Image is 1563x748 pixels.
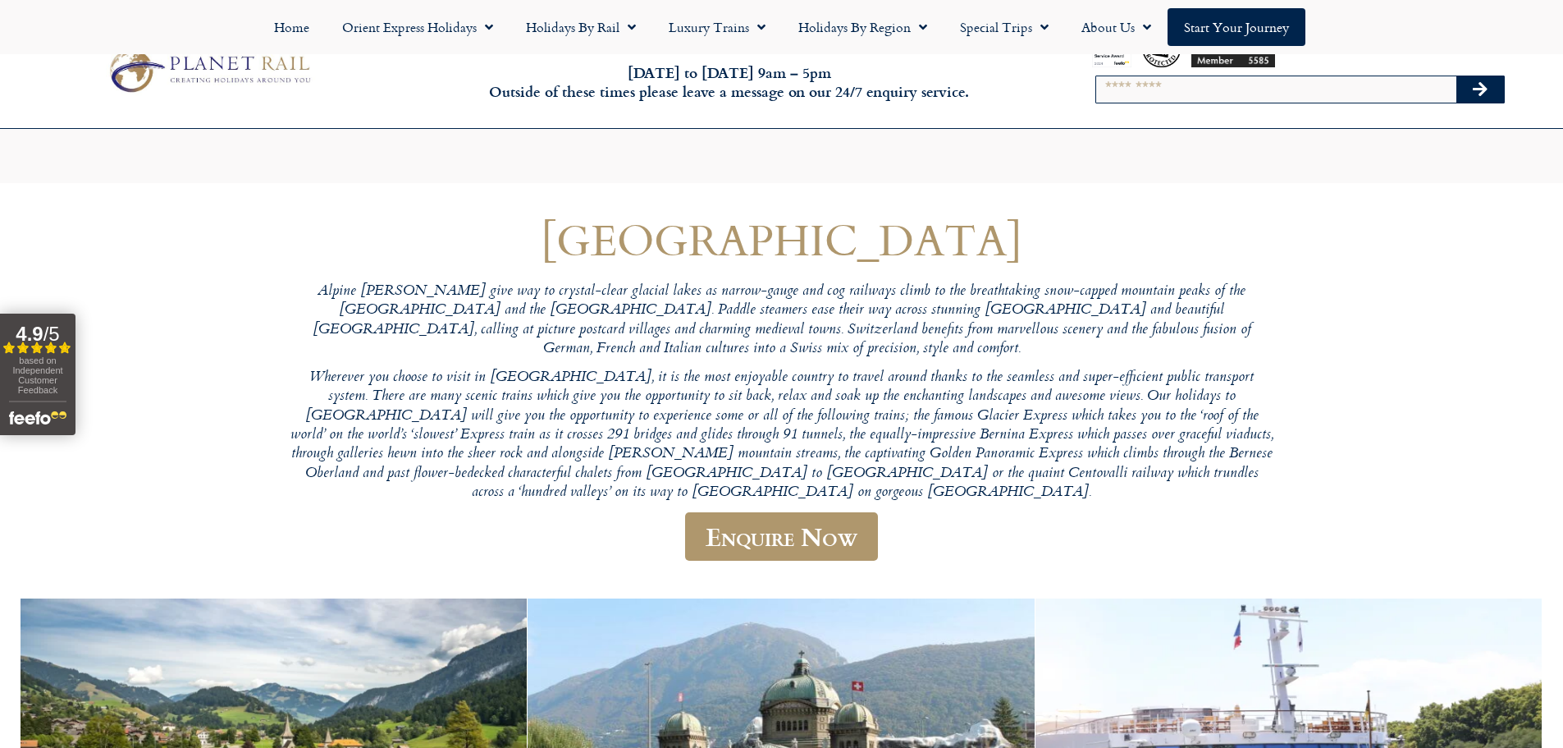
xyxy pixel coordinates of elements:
[685,512,878,561] a: Enquire Now
[258,8,326,46] a: Home
[944,8,1065,46] a: Special Trips
[290,282,1274,359] p: Alpine [PERSON_NAME] give way to crystal-clear glacial lakes as narrow-gauge and cog railways cli...
[290,215,1274,264] h1: [GEOGRAPHIC_DATA]
[1456,76,1504,103] button: Search
[510,8,652,46] a: Holidays by Rail
[1168,8,1305,46] a: Start your Journey
[326,8,510,46] a: Orient Express Holidays
[421,63,1038,102] h6: [DATE] to [DATE] 9am – 5pm Outside of these times please leave a message on our 24/7 enquiry serv...
[290,369,1274,502] p: Wherever you choose to visit in [GEOGRAPHIC_DATA], it is the most enjoyable country to travel aro...
[1065,8,1168,46] a: About Us
[8,8,1555,46] nav: Menu
[782,8,944,46] a: Holidays by Region
[652,8,782,46] a: Luxury Trains
[101,44,316,97] img: Planet Rail Train Holidays Logo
